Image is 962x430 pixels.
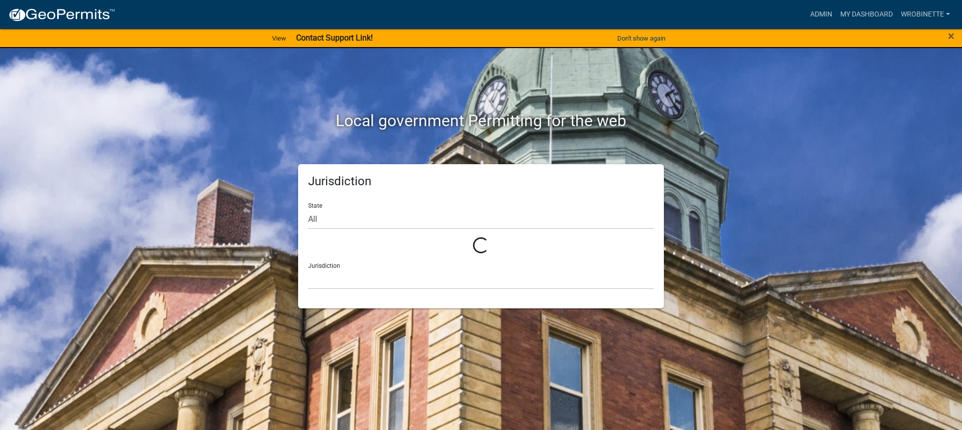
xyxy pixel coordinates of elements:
h2: Local government Permitting for the web [203,111,759,130]
a: My Dashboard [836,5,897,24]
h5: Jurisdiction [308,174,654,189]
button: Close [948,30,954,42]
button: Don't show again [613,30,669,47]
a: View [268,30,290,47]
span: × [948,29,954,43]
strong: Contact Support Link! [296,33,373,43]
a: Admin [806,5,836,24]
a: wrobinette [897,5,954,24]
